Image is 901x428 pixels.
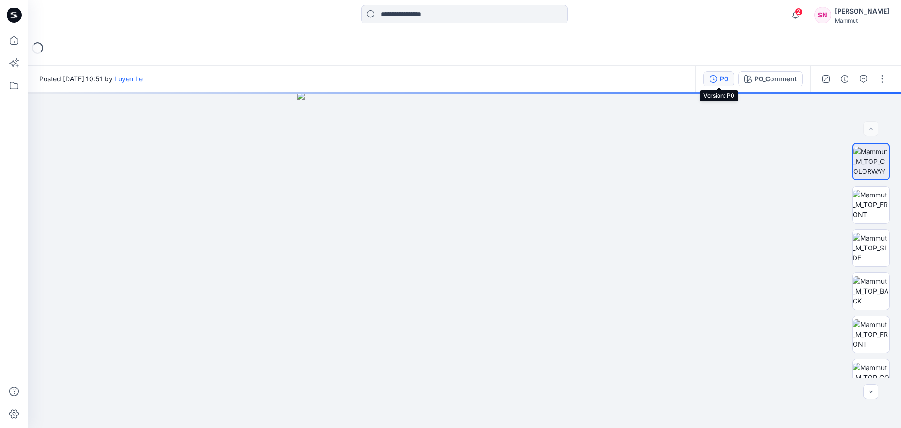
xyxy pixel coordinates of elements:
a: Luyen Le [115,75,143,83]
img: Mammut_M_TOP_BACK [853,276,889,306]
button: P0 [703,71,734,86]
div: P0_Comment [755,74,797,84]
div: [PERSON_NAME] [835,6,889,17]
button: P0_Comment [738,71,803,86]
div: Mammut [835,17,889,24]
img: Mammut_M_TOP_COLORWAY [853,363,889,392]
div: SN [814,7,831,23]
button: Details [837,71,852,86]
img: Mammut_M_TOP_FRONT [853,319,889,349]
img: Mammut_M_TOP_SIDE [853,233,889,263]
img: eyJhbGciOiJIUzI1NiIsImtpZCI6IjAiLCJzbHQiOiJzZXMiLCJ0eXAiOiJKV1QifQ.eyJkYXRhIjp7InR5cGUiOiJzdG9yYW... [297,92,633,428]
span: 2 [795,8,802,16]
div: P0 [720,74,728,84]
span: Posted [DATE] 10:51 by [39,74,143,84]
img: Mammut_M_TOP_COLORWAY [853,147,889,176]
img: Mammut_M_TOP_FRONT [853,190,889,219]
